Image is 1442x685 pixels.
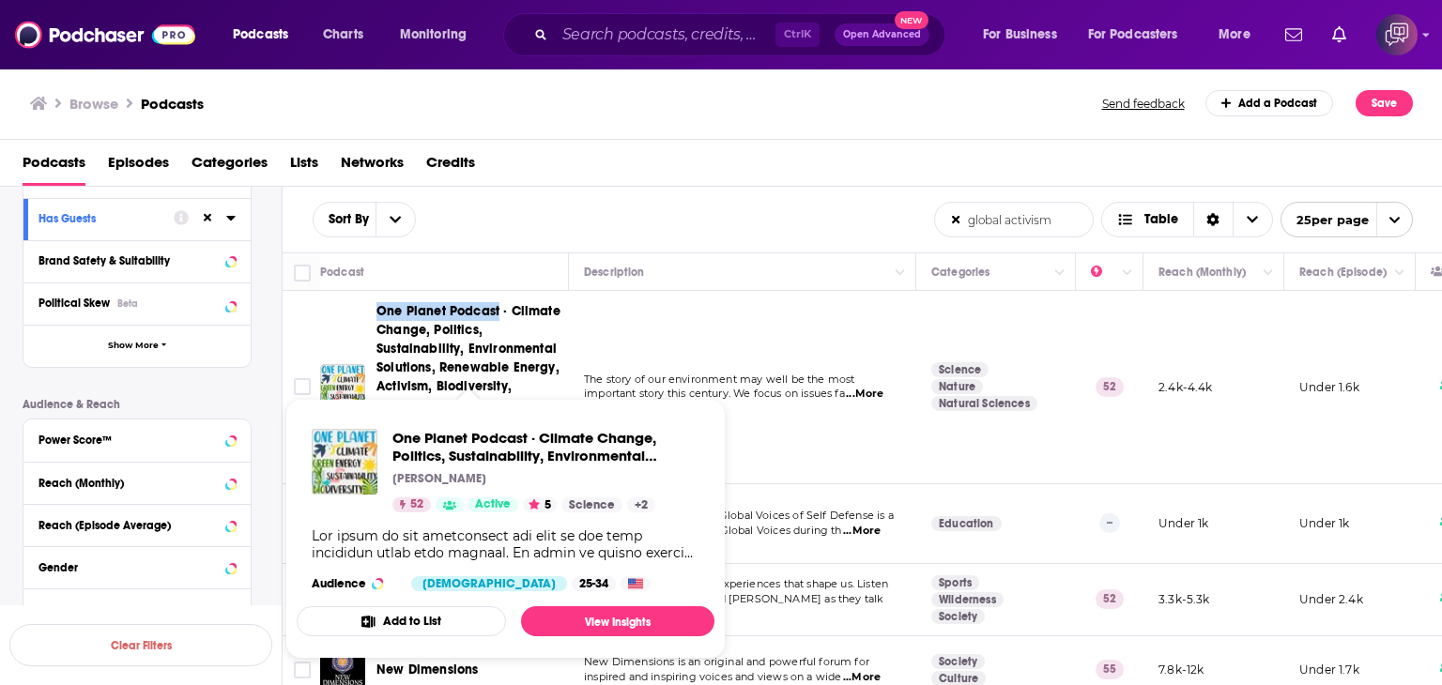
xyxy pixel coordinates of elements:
button: Political SkewBeta [38,291,236,314]
span: The story of our environment may well be the most [584,373,854,386]
a: One Planet Podcast · Climate Change, Politics, Sustainability, Environmental Solutions, Renewable... [376,302,562,471]
a: 52 [392,497,431,512]
span: 52 [410,495,423,514]
button: Column Actions [1116,262,1139,284]
div: Reach (Episode) [1299,261,1387,283]
button: Column Actions [1257,262,1280,284]
a: Podcasts [23,147,85,186]
span: More [1219,22,1250,48]
button: Power Score™ [38,427,236,450]
div: Power Score™ [38,434,220,447]
button: open menu [1281,202,1413,237]
img: One Planet Podcast · Climate Change, Politics, Sustainability, Environmental Solutions, Renewable... [320,364,365,409]
button: open menu [220,20,313,50]
span: 25 per page [1281,205,1369,235]
span: with [PERSON_NAME] and [PERSON_NAME] as they talk [584,592,883,605]
span: Charts [323,22,363,48]
p: Under 1k [1158,515,1208,531]
a: View Insights [521,606,714,636]
a: +2 [627,497,655,512]
img: Podchaser - Follow, Share and Rate Podcasts [15,17,195,53]
a: Podcasts [141,95,204,113]
div: Brand Safety & Suitability [38,254,220,267]
p: 52 [1096,589,1124,608]
a: Brand Safety & Suitability [38,249,236,272]
span: Ctrl K [775,23,820,47]
p: -- [1099,513,1120,532]
p: Audience & Reach [23,398,252,411]
p: 52 [1096,377,1124,396]
a: Networks [341,147,404,186]
div: Reach (Episode Average) [38,519,220,532]
a: One Planet Podcast · Climate Change, Politics, Sustainability, Environmental Solutions, Renewable... [312,429,377,495]
a: Science [561,497,622,512]
div: Podcast [320,261,364,283]
div: Lor ipsum do sit ametconsect adi elit se doe temp incididun utlab etdo magnaal. En admin ve quisn... [312,527,699,561]
span: For Business [983,22,1057,48]
span: Toggle select row [294,662,311,678]
h2: Choose List sort [313,202,416,237]
a: Sports [931,575,979,590]
span: Show More [108,341,159,351]
p: Under 1.6k [1299,379,1359,395]
button: Age [38,597,236,620]
span: Empowerment in Action: Global Voices of Self Defense is a [584,509,894,522]
a: Nature [931,379,983,394]
p: Under 2.4k [1299,591,1363,607]
span: Podcasts [233,22,288,48]
span: New Dimensions [376,662,478,677]
button: Gender [38,555,236,578]
div: [DEMOGRAPHIC_DATA] [411,576,567,591]
button: Save [1356,90,1413,116]
span: Stories about the aquatic experiences that shape us. Listen [584,577,888,590]
a: Active [468,497,518,512]
div: Beta [117,297,138,310]
button: Reach (Monthly) [38,470,236,494]
button: Open AdvancedNew [835,23,929,46]
a: Education [931,516,1002,531]
img: User Profile [1376,14,1418,55]
span: Table [1144,213,1178,226]
button: Choose View [1101,202,1273,237]
span: New [895,11,928,29]
button: Has Guests [38,206,174,230]
button: Add to List [297,606,506,636]
span: Sort By [314,213,376,226]
button: Send feedback [1097,96,1190,112]
span: ...More [846,387,883,402]
a: Society [931,654,985,669]
button: open menu [1076,20,1205,50]
span: Active [475,495,511,514]
span: For Podcasters [1088,22,1178,48]
a: Charts [311,20,375,50]
button: Column Actions [889,262,912,284]
div: Has Guests [38,212,161,225]
span: Toggle select row [294,378,311,395]
a: Wilderness [931,592,1004,607]
span: One Planet Podcast · Climate Change, Politics, Sustainability, Environmental Solutions, Renewable... [392,429,699,464]
h3: Audience [312,576,396,591]
button: Column Actions [1388,262,1411,284]
div: 25-34 [572,576,616,591]
div: Age [38,603,220,616]
span: ...More [843,524,881,539]
a: Natural Sciences [931,396,1037,411]
button: Show More [23,325,251,367]
div: Sort Direction [1193,203,1233,236]
a: Show notifications dropdown [1325,19,1354,51]
p: Under 1k [1299,515,1349,531]
div: Search podcasts, credits, & more... [521,13,963,56]
button: Clear Filters [9,624,272,666]
a: Episodes [108,147,169,186]
a: Society [931,609,985,624]
span: Lists [290,147,318,186]
a: Science [931,362,989,377]
button: Reach (Episode Average) [38,512,236,536]
a: Credits [426,147,475,186]
div: Description [584,261,644,283]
